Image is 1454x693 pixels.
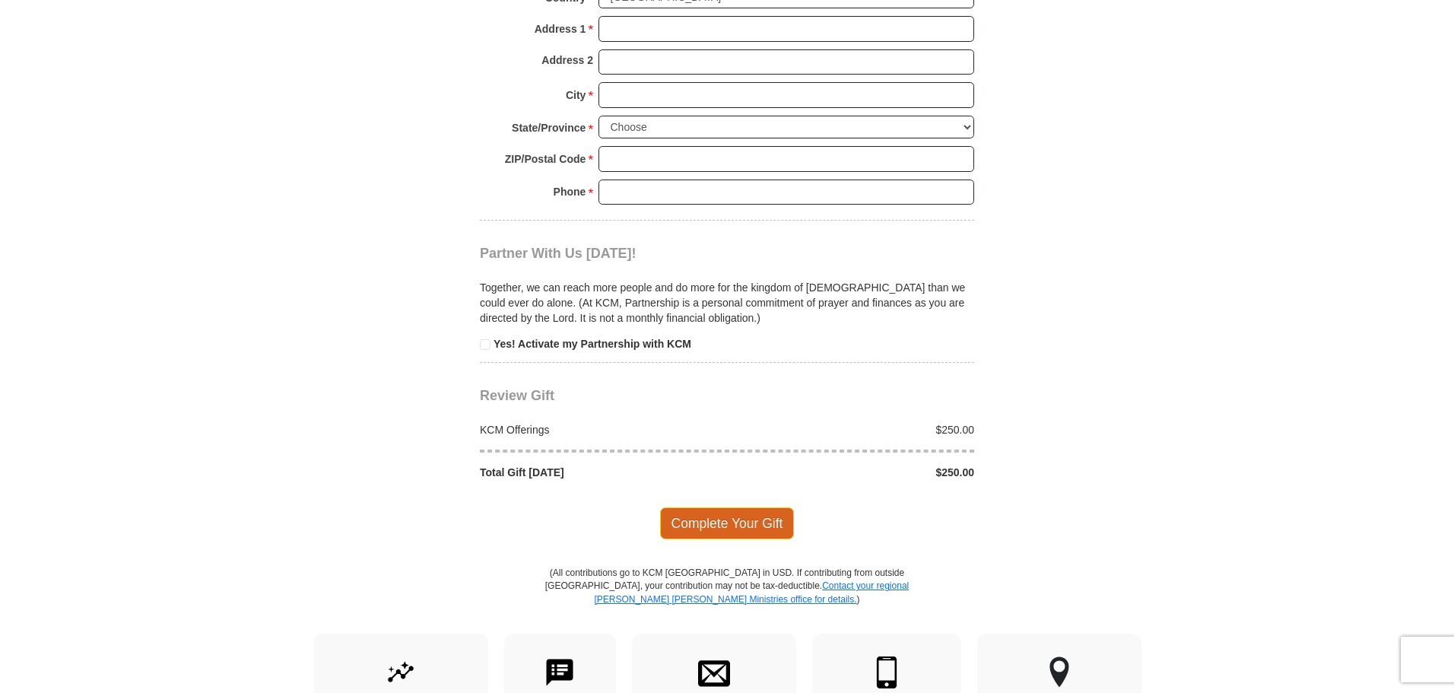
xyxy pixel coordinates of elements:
[727,465,983,480] div: $250.00
[541,49,593,71] strong: Address 2
[472,422,728,437] div: KCM Offerings
[505,148,586,170] strong: ZIP/Postal Code
[566,84,586,106] strong: City
[727,422,983,437] div: $250.00
[385,656,417,688] img: give-by-stock.svg
[594,580,909,604] a: Contact your regional [PERSON_NAME] [PERSON_NAME] Ministries office for details.
[480,280,974,326] p: Together, we can reach more people and do more for the kingdom of [DEMOGRAPHIC_DATA] than we coul...
[480,388,554,403] span: Review Gift
[480,246,637,261] span: Partner With Us [DATE]!
[494,338,691,350] strong: Yes! Activate my Partnership with KCM
[512,117,586,138] strong: State/Province
[544,567,910,633] p: (All contributions go to KCM [GEOGRAPHIC_DATA] in USD. If contributing from outside [GEOGRAPHIC_D...
[698,656,730,688] img: envelope.svg
[1049,656,1070,688] img: other-region
[544,656,576,688] img: text-to-give.svg
[554,181,586,202] strong: Phone
[535,18,586,40] strong: Address 1
[871,656,903,688] img: mobile.svg
[660,507,795,539] span: Complete Your Gift
[472,465,728,480] div: Total Gift [DATE]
